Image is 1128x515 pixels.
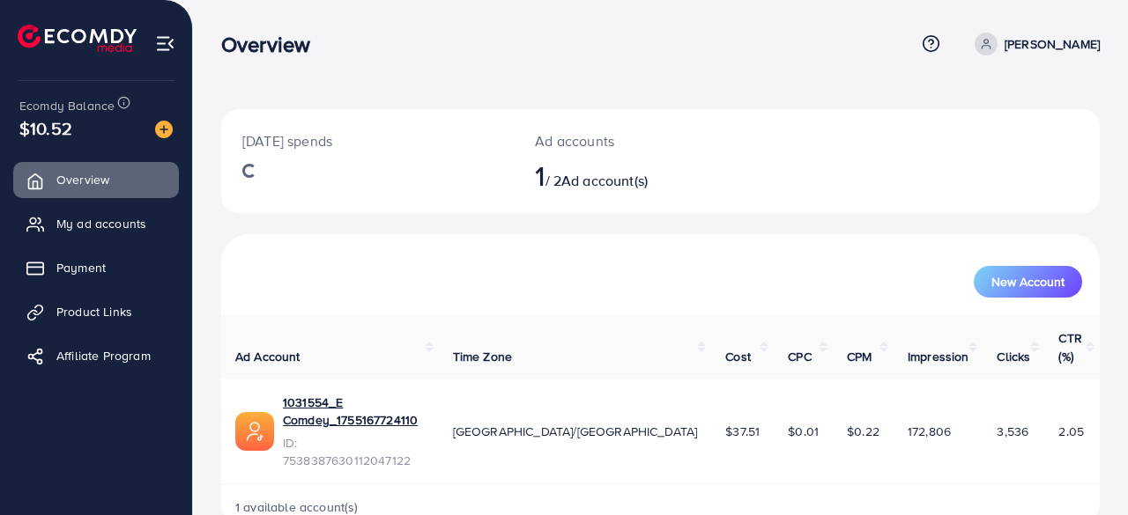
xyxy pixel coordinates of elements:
span: Impression [908,348,969,365]
h3: Overview [221,32,324,57]
span: Time Zone [453,348,512,365]
span: 2.05 [1058,423,1084,440]
span: Ecomdy Balance [19,97,115,114]
span: Clicks [997,348,1030,365]
p: [PERSON_NAME] [1005,33,1100,55]
a: Overview [13,162,179,197]
img: menu [155,33,175,54]
img: image [155,121,173,138]
a: Affiliate Program [13,338,179,373]
span: $0.01 [788,423,819,440]
span: CTR (%) [1058,329,1081,364]
span: [GEOGRAPHIC_DATA]/[GEOGRAPHIC_DATA] [453,423,698,440]
p: Ad accounts [535,130,712,151]
img: ic-ads-acc.e4c84228.svg [235,412,274,451]
button: New Account [974,266,1082,298]
span: Cost [725,348,751,365]
span: CPC [788,348,811,365]
span: Ad Account [235,348,301,365]
a: Payment [13,250,179,285]
span: Payment [56,259,106,276]
a: 1031554_E Comdey_1755167724110 [283,394,425,430]
h2: / 2 [535,158,712,192]
img: logo [18,25,137,52]
span: 3,536 [997,423,1028,440]
span: Affiliate Program [56,347,151,364]
a: Product Links [13,294,179,329]
span: CPM [847,348,872,365]
span: $10.52 [19,115,72,141]
span: New Account [991,276,1065,288]
span: 1 [535,155,545,195]
span: Overview [56,171,109,188]
p: [DATE] spends [242,130,493,151]
span: My ad accounts [56,215,146,232]
span: Ad account(s) [561,171,648,190]
span: $37.51 [725,423,760,440]
span: $0.22 [847,423,879,440]
span: Product Links [56,303,132,320]
a: My ad accounts [13,206,179,241]
span: 172,806 [908,423,951,440]
span: ID: 7538387630112047122 [283,434,425,470]
a: [PERSON_NAME] [968,33,1100,55]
